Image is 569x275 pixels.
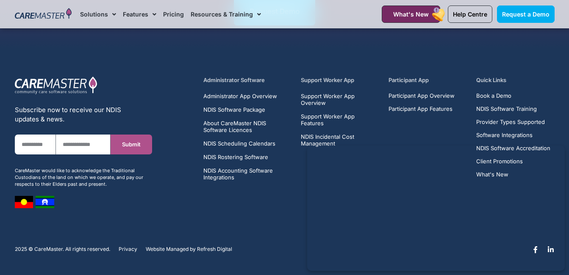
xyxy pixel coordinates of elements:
a: Software Integrations [476,132,550,138]
a: NDIS Accounting Software Integrations [203,167,291,181]
a: Administrator App Overview [203,93,291,99]
a: About CareMaster NDIS Software Licences [203,120,291,133]
button: Submit [111,135,152,154]
span: Administrator App Overview [203,93,277,99]
span: NDIS Scheduling Calendars [203,140,275,147]
a: Support Worker App Features [301,113,379,126]
img: CareMaster Logo Part [15,76,97,95]
a: Privacy [119,246,137,252]
a: Book a Demo [476,93,550,99]
a: NDIS Incidental Cost Management [301,133,379,147]
span: Participant App Features [389,106,452,112]
a: NDIS Software Package [203,106,291,113]
a: NDIS Software Training [476,106,550,112]
a: Support Worker App Overview [301,93,379,106]
span: Website Managed by [146,246,196,252]
span: NDIS Software Training [476,106,537,112]
span: What's New [393,11,429,18]
div: Subscribe now to receive our NDIS updates & news. [15,105,152,124]
a: Refresh Digital [197,246,232,252]
iframe: Popup CTA [307,146,565,271]
h5: Support Worker App [301,76,379,84]
h5: Quick Links [476,76,554,84]
img: image 8 [36,196,54,208]
h5: Administrator Software [203,76,291,84]
a: What's New [382,5,440,23]
a: Request a Demo [497,5,555,23]
img: image 7 [15,196,33,208]
span: Software Integrations [476,132,533,138]
a: Participant App Features [389,106,455,112]
div: CareMaster would like to acknowledge the Traditional Custodians of the land on which we operate, ... [15,167,152,187]
p: 2025 © CareMaster. All rights reserved. [15,246,110,252]
a: Help Centre [448,5,492,23]
h5: Participant App [389,76,466,84]
a: NDIS Scheduling Calendars [203,140,291,147]
a: NDIS Software Accreditation [476,145,550,151]
img: CareMaster Logo [15,8,72,21]
a: Participant App Overview [389,93,455,99]
span: NDIS Software Package [203,106,265,113]
span: Book a Demo [476,93,511,99]
span: Provider Types Supported [476,119,545,125]
span: Request a Demo [502,11,550,18]
span: NDIS Rostering Software [203,154,268,160]
a: NDIS Rostering Software [203,154,291,160]
a: Provider Types Supported [476,119,550,125]
span: Help Centre [453,11,487,18]
span: Submit [122,141,141,148]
